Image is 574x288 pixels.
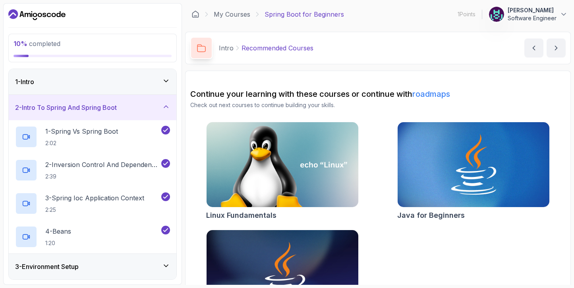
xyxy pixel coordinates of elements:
[15,159,170,181] button: 2-Inversion Control And Dependency Injection2:39
[45,206,144,214] p: 2:25
[15,77,34,86] h3: 1 - Intro
[412,89,450,99] a: roadmaps
[15,126,170,148] button: 1-Spring Vs Spring Boot2:02
[45,160,160,169] p: 2 - Inversion Control And Dependency Injection
[458,10,475,18] p: 1 Points
[214,10,250,19] a: My Courses
[206,210,276,221] h2: Linux Fundamentals
[15,262,79,271] h3: 3 - Environment Setup
[190,88,566,100] h2: Continue your learning with these courses or continue with
[398,122,549,207] img: Java for Beginners card
[9,254,176,279] button: 3-Environment Setup
[45,127,118,136] p: 1 - Spring Vs Spring Boot
[14,40,60,48] span: completed
[508,6,557,14] p: [PERSON_NAME]
[9,95,176,120] button: 2-Intro To Spring And Spring Boot
[45,173,160,180] p: 2:39
[14,40,27,48] span: 10 %
[397,122,550,221] a: Java for Beginners cardJava for Beginners
[219,43,234,53] p: Intro
[45,239,71,247] p: 1:20
[397,210,465,221] h2: Java for Beginners
[15,226,170,248] button: 4-Beans1:20
[9,69,176,94] button: 1-Intro
[190,101,566,109] p: Check out next courses to continue building your skills.
[265,10,344,19] p: Spring Boot for Beginners
[524,38,543,58] button: previous content
[242,43,313,53] p: Recommended Courses
[489,6,568,22] button: user profile image[PERSON_NAME]Software Engineer
[207,122,358,207] img: Linux Fundamentals card
[45,139,118,147] p: 2:02
[206,122,359,221] a: Linux Fundamentals cardLinux Fundamentals
[45,227,71,236] p: 4 - Beans
[15,103,117,112] h3: 2 - Intro To Spring And Spring Boot
[547,38,566,58] button: next content
[191,10,199,18] a: Dashboard
[8,8,66,21] a: Dashboard
[508,14,557,22] p: Software Engineer
[489,7,504,22] img: user profile image
[15,192,170,215] button: 3-Spring Ioc Application Context2:25
[45,193,144,203] p: 3 - Spring Ioc Application Context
